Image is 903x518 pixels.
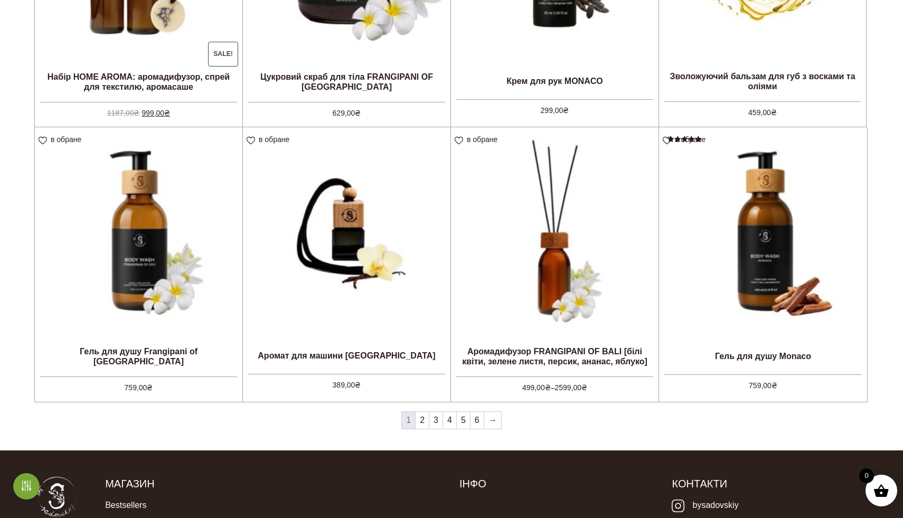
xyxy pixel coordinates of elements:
[35,68,242,96] h2: Набір HOME AROMA: аромадифузор, спрей для текстилю, аромасаше
[39,135,85,144] a: в обране
[675,135,706,144] span: в обране
[333,381,361,389] bdi: 389,00
[563,106,569,115] span: ₴
[105,495,146,516] a: Bestsellers
[125,383,153,392] bdi: 759,00
[672,495,738,516] a: bysadovskiy
[402,412,415,429] span: 1
[147,383,153,392] span: ₴
[35,342,242,371] h2: Гель для душу Frangipani of [GEOGRAPHIC_DATA]
[771,108,777,117] span: ₴
[555,383,588,392] bdi: 2599,00
[659,127,867,391] a: Гель для душу MonacoRated 5.00 out of 5 759,00₴
[164,109,170,117] span: ₴
[471,412,484,429] a: 6
[581,383,587,392] span: ₴
[247,135,293,144] a: в обране
[522,383,551,392] bdi: 499,00
[663,135,709,144] a: в обране
[456,376,653,393] span: –
[772,381,777,390] span: ₴
[247,137,255,145] img: unfavourite.svg
[443,412,456,429] a: 4
[748,108,777,117] bdi: 459,00
[35,127,242,391] a: Гель для душу Frangipani of [GEOGRAPHIC_DATA] 759,00₴
[459,477,656,491] h5: Інфо
[243,342,450,369] h2: Аромат для машини [GEOGRAPHIC_DATA]
[51,135,81,144] span: в обране
[142,109,170,117] bdi: 999,00
[107,109,140,117] bdi: 1187,00
[208,42,238,67] span: Sale!
[259,135,289,144] span: в обране
[355,381,361,389] span: ₴
[484,412,501,429] a: →
[659,67,866,96] h2: Зволожуючий бальзам для губ з восками та оліями
[243,68,450,96] h2: Цукровий скраб для тіла FRANGIPANI OF [GEOGRAPHIC_DATA]
[541,106,569,115] bdi: 299,00
[416,412,429,429] a: 2
[134,109,139,117] span: ₴
[659,343,867,369] h2: Гель для душу Monaco
[545,383,551,392] span: ₴
[105,477,444,491] h5: Магазин
[859,468,874,483] span: 0
[457,412,470,429] a: 5
[467,135,497,144] span: в обране
[333,109,361,117] bdi: 629,00
[455,135,501,144] a: в обране
[455,137,463,145] img: unfavourite.svg
[355,109,361,117] span: ₴
[663,137,671,145] img: unfavourite.svg
[451,342,659,371] h2: Аромадифузор FRANGIPANI OF BALI [білі квіти, зелене листя, персик, ананас, яблуко]
[429,412,443,429] a: 3
[39,137,47,145] img: unfavourite.svg
[672,477,869,491] h5: Контакти
[243,127,450,391] a: Аромат для машини [GEOGRAPHIC_DATA] 389,00₴
[451,127,659,391] a: Аромадифузор FRANGIPANI OF BALI [білі квіти, зелене листя, персик, ананас, яблуко] 499,00₴–2599,00₴
[451,68,659,94] h2: Крем для рук MONACO
[749,381,777,390] bdi: 759,00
